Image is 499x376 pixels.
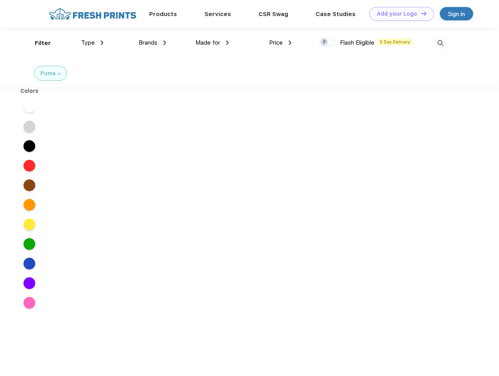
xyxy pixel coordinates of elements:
[139,39,157,46] span: Brands
[259,11,288,18] a: CSR Swag
[163,40,166,45] img: dropdown.png
[101,40,103,45] img: dropdown.png
[340,39,374,46] span: Flash Eligible
[81,39,95,46] span: Type
[195,39,220,46] span: Made for
[377,11,417,17] div: Add your Logo
[14,87,45,95] div: Colors
[47,7,139,21] img: fo%20logo%202.webp
[378,38,412,45] span: 5 Day Delivery
[35,39,51,48] div: Filter
[149,11,177,18] a: Products
[204,11,231,18] a: Services
[448,9,465,18] div: Sign in
[440,7,473,20] a: Sign in
[289,40,291,45] img: dropdown.png
[269,39,283,46] span: Price
[40,69,56,78] div: Puma
[421,11,427,16] img: DT
[434,37,447,50] img: desktop_search.svg
[58,72,61,75] img: filter_cancel.svg
[226,40,229,45] img: dropdown.png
